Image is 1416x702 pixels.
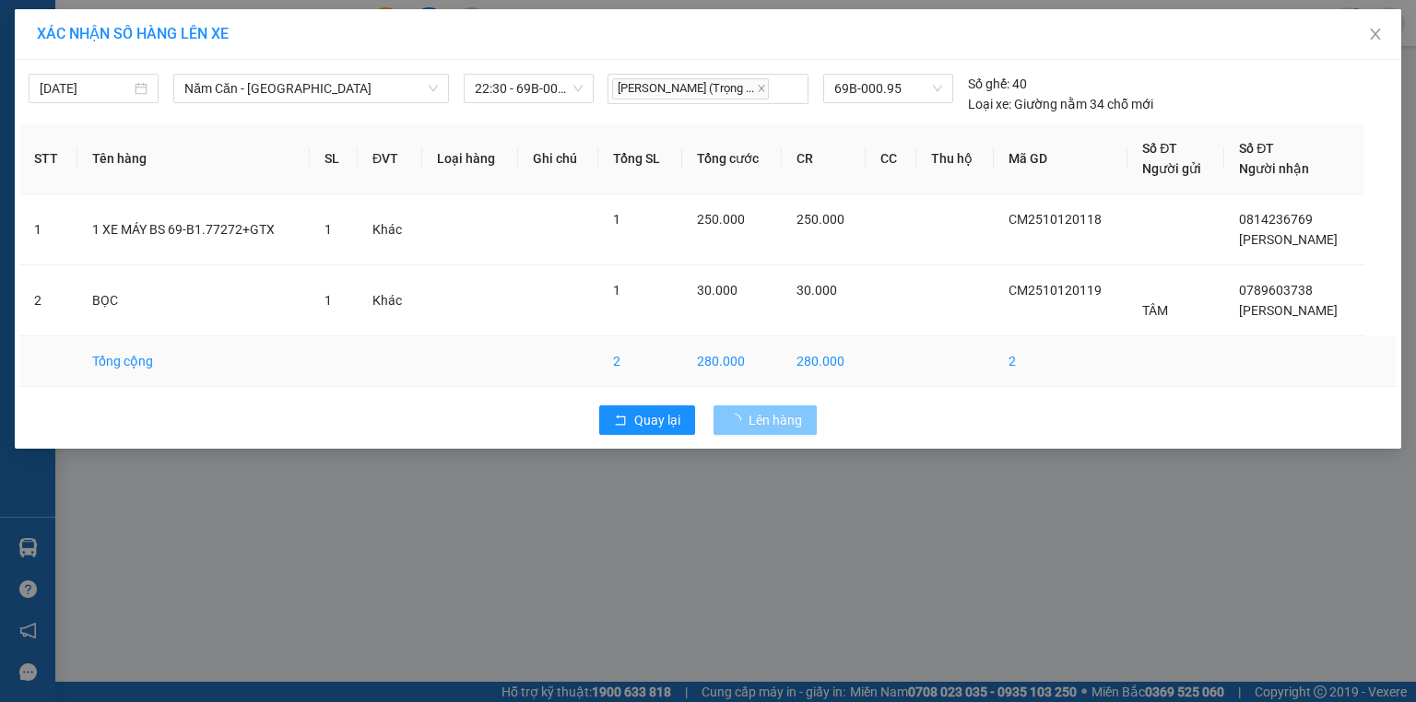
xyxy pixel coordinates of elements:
th: Thu hộ [916,123,994,194]
span: 250.000 [697,212,745,227]
div: 40 [968,74,1027,94]
td: Khác [358,265,422,336]
span: 0814236769 [1239,212,1313,227]
span: Số ĐT [1239,141,1274,156]
th: Tổng SL [598,123,682,194]
button: Lên hàng [714,405,817,435]
th: STT [19,123,77,194]
strong: -Khi thất lạc, mất mát hàng hóa của quý khách, công ty sẽ chịu trách nhiệm bồi thường gấp 10 lần ... [8,3,560,16]
span: down [428,83,439,94]
span: close [757,84,766,93]
td: 1 [19,194,77,265]
td: Khác [358,194,422,265]
th: Loại hàng [422,123,518,194]
span: close [1368,27,1383,41]
span: Số ĐT [1142,141,1177,156]
th: SL [310,123,358,194]
span: TÂM [1142,303,1168,318]
span: 1 [613,283,620,298]
span: [PERSON_NAME] (Trọng ... [612,78,769,99]
span: 1 [613,212,620,227]
span: Người gửi [1142,161,1201,176]
td: BỌC [77,265,309,336]
div: Giường nằm 34 chỗ mới [968,94,1153,114]
td: 1 XE MÁY BS 69-B1.77272+GTX [77,194,309,265]
span: Lên hàng [749,410,802,430]
span: rollback [614,414,627,428]
span: Năm Căn - Sài Gòn [184,75,438,102]
td: 280.000 [782,336,867,387]
span: [PERSON_NAME] [1239,232,1338,247]
span: 1 [324,293,332,308]
button: rollbackQuay lại [599,405,695,435]
span: Người nhận [1239,161,1309,176]
span: 30.000 [697,283,737,298]
td: 280.000 [682,336,782,387]
td: 2 [994,336,1127,387]
strong: -Công ty tuyệt đối không nhận vận chuyển các loại ma túy, thuốc lắc, thuốc lá lậu, các chất dễ ch... [8,30,923,60]
span: CM2510120119 [1009,283,1102,298]
th: CC [866,123,916,194]
th: CR [782,123,867,194]
span: loading [728,414,749,427]
span: 22:30 - 69B-000.95 [475,75,583,102]
span: 250.000 [796,212,844,227]
td: Tổng cộng [77,336,309,387]
span: 69B-000.95 [834,75,941,102]
td: 2 [598,336,682,387]
button: Close [1350,9,1401,61]
span: Số ghế: [968,74,1009,94]
span: Loại xe: [968,94,1011,114]
th: Tên hàng [77,123,309,194]
span: 1 [324,222,332,237]
th: Tổng cước [682,123,782,194]
th: ĐVT [358,123,422,194]
span: XÁC NHẬN SỐ HÀNG LÊN XE [37,25,229,42]
span: 30.000 [796,283,837,298]
span: Quay lại [634,410,680,430]
th: Mã GD [994,123,1127,194]
span: [PERSON_NAME] [1239,303,1338,318]
td: 2 [19,265,77,336]
span: 0789603738 [1239,283,1313,298]
input: 12/10/2025 [40,78,131,99]
span: CM2510120118 [1009,212,1102,227]
th: Ghi chú [518,123,598,194]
